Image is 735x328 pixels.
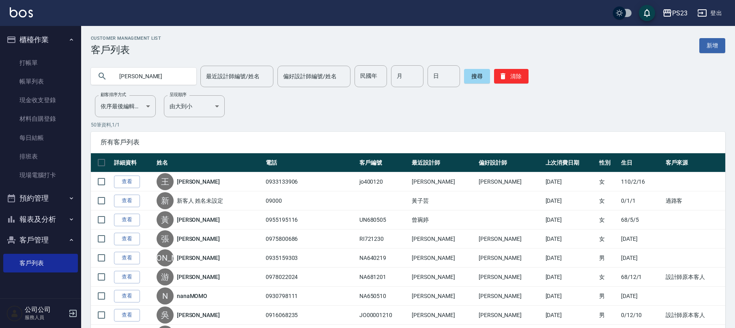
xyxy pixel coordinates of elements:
button: 櫃檯作業 [3,29,78,50]
td: 男 [597,249,619,268]
th: 姓名 [155,153,264,172]
div: 黃 [157,211,174,228]
th: 生日 [619,153,664,172]
td: 女 [597,172,619,191]
td: [PERSON_NAME] [410,172,477,191]
td: [DATE] [619,229,664,249]
td: [DATE] [544,210,597,229]
div: 依序最後編輯時間 [95,95,156,117]
td: [DATE] [544,268,597,287]
a: 查看 [114,309,140,322]
td: 0955195116 [264,210,357,229]
input: 搜尋關鍵字 [114,65,190,87]
td: [DATE] [544,249,597,268]
td: 0978022024 [264,268,357,287]
th: 客戶編號 [357,153,410,172]
td: jo400120 [357,172,410,191]
td: 68/12/1 [619,268,664,287]
button: 登出 [694,6,725,21]
td: 0/12/10 [619,306,664,325]
div: PS23 [672,8,688,18]
a: 新增 [699,38,725,53]
td: 0/1/1 [619,191,664,210]
button: 報表及分析 [3,209,78,230]
td: NA681201 [357,268,410,287]
td: 0930798111 [264,287,357,306]
p: 服務人員 [25,314,66,321]
a: [PERSON_NAME] [177,235,220,243]
td: 110/2/16 [619,172,664,191]
td: NA640219 [357,249,410,268]
td: 曾琬婷 [410,210,477,229]
th: 客戶來源 [664,153,725,172]
th: 最近設計師 [410,153,477,172]
a: 新客人 姓名未設定 [177,197,224,205]
td: [PERSON_NAME] [410,229,477,249]
th: 上次消費日期 [544,153,597,172]
a: [PERSON_NAME] [177,254,220,262]
h3: 客戶列表 [91,44,161,56]
button: 客戶管理 [3,229,78,251]
a: 查看 [114,233,140,245]
a: 查看 [114,195,140,207]
td: 女 [597,210,619,229]
img: Person [6,305,23,322]
td: JO00001210 [357,306,410,325]
td: 男 [597,306,619,325]
p: 50 筆資料, 1 / 1 [91,121,725,129]
th: 性別 [597,153,619,172]
td: 女 [597,268,619,287]
td: [DATE] [544,287,597,306]
td: NA650510 [357,287,410,306]
td: [DATE] [544,191,597,210]
td: 0933133906 [264,172,357,191]
a: 每日結帳 [3,129,78,147]
button: 預約管理 [3,188,78,209]
a: 查看 [114,176,140,188]
a: 排班表 [3,147,78,166]
td: [PERSON_NAME] [477,172,544,191]
td: 0975800686 [264,229,357,249]
button: save [639,5,655,21]
h5: 公司公司 [25,306,66,314]
h2: Customer Management List [91,36,161,41]
a: [PERSON_NAME] [177,178,220,186]
td: 女 [597,229,619,249]
td: [PERSON_NAME] [410,249,477,268]
a: [PERSON_NAME] [177,273,220,281]
a: nanaMOMO [177,292,208,300]
td: 0916068235 [264,306,357,325]
td: UN680505 [357,210,410,229]
th: 偏好設計師 [477,153,544,172]
td: 女 [597,191,619,210]
td: 09000 [264,191,357,210]
td: RI721230 [357,229,410,249]
button: 清除 [494,69,529,84]
td: [PERSON_NAME] [477,287,544,306]
a: 帳單列表 [3,72,78,91]
td: 黃子芸 [410,191,477,210]
td: 男 [597,287,619,306]
div: 吳 [157,307,174,324]
a: 查看 [114,271,140,283]
td: [DATE] [544,306,597,325]
img: Logo [10,7,33,17]
div: 王 [157,173,174,190]
td: [PERSON_NAME] [477,249,544,268]
td: 設計師原本客人 [664,306,725,325]
td: [PERSON_NAME] [477,306,544,325]
td: 68/5/5 [619,210,664,229]
button: PS23 [659,5,691,21]
a: 查看 [114,290,140,302]
label: 顧客排序方式 [101,92,126,98]
td: [PERSON_NAME] [410,287,477,306]
td: [DATE] [619,287,664,306]
label: 呈現順序 [170,92,187,98]
a: 現金收支登錄 [3,91,78,109]
td: 0935159303 [264,249,357,268]
a: 查看 [114,214,140,226]
div: [PERSON_NAME] [157,249,174,266]
span: 所有客戶列表 [101,138,716,146]
button: 搜尋 [464,69,490,84]
td: [PERSON_NAME] [477,229,544,249]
